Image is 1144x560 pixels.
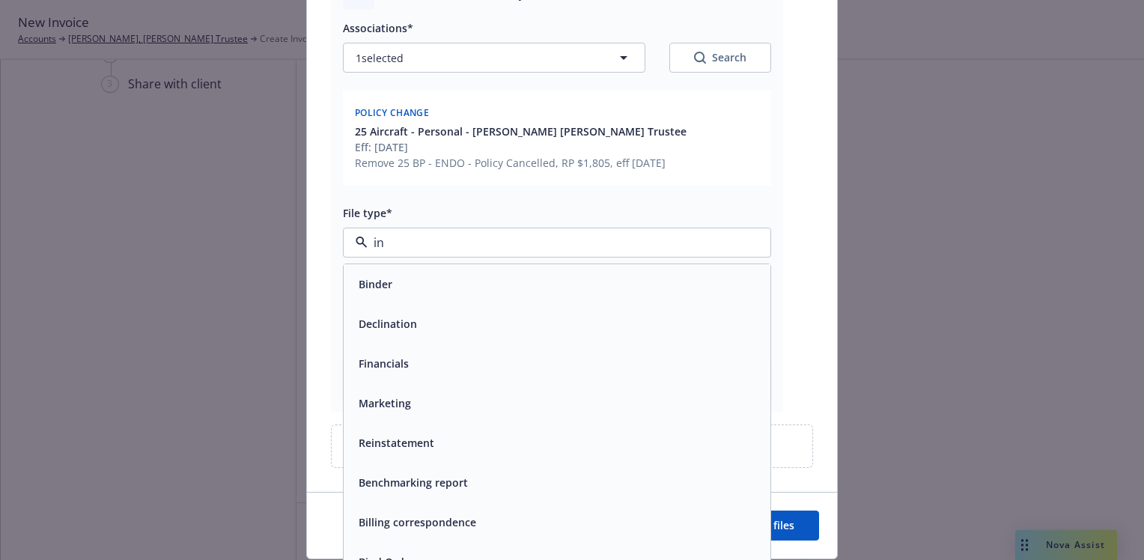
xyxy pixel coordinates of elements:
svg: Search [694,52,706,64]
div: Remove 25 BP - ENDO - Policy Cancelled, RP $1,805, eff [DATE] [355,155,687,171]
span: Associations* [343,21,413,35]
span: Policy change [355,106,429,119]
button: Reinstatement [359,435,434,451]
button: 1selected [343,43,645,73]
button: Marketing [359,395,411,411]
span: 1 selected [356,50,404,66]
div: Upload new files [331,424,813,468]
button: Add files [725,511,819,541]
button: 25 Aircraft - Personal - [PERSON_NAME] [PERSON_NAME] Trustee [355,124,687,139]
span: Add files [750,518,794,532]
div: Search [694,50,746,65]
span: File type* [343,206,392,220]
button: Benchmarking report [359,475,468,490]
input: Filter by keyword [368,234,740,252]
div: Eff: [DATE] [355,139,687,155]
button: Declination [359,316,417,332]
button: SearchSearch [669,43,771,73]
button: Binder [359,276,392,292]
button: Billing correspondence [359,514,476,530]
button: Financials [359,356,409,371]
